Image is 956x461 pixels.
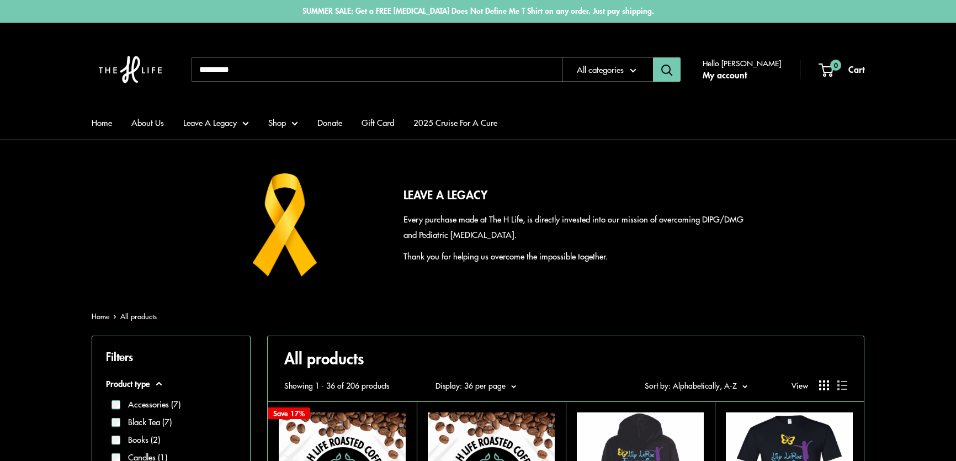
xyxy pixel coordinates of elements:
[362,115,394,130] a: Gift Card
[403,248,748,264] p: Thank you for helping us overcome the impossible together.
[120,311,157,321] a: All products
[645,378,747,393] button: Sort by: Alphabetically, A-Z
[703,67,747,83] a: My account
[848,62,864,76] span: Cart
[284,378,389,393] span: Showing 1 - 36 of 206 products
[403,186,748,204] h2: LEAVE A LEGACY
[830,60,841,71] span: 0
[183,115,249,130] a: Leave A Legacy
[120,398,180,411] label: Accessories (7)
[284,347,847,369] h1: All products
[403,211,748,242] p: Every purchase made at The H Life, is directly invested into our mission of overcoming DIPG/DMG a...
[435,380,506,391] span: Display: 36 per page
[131,115,164,130] a: About Us
[120,416,172,428] label: Black Tea (7)
[92,311,109,321] a: Home
[820,61,864,78] a: 0 Cart
[317,115,342,130] a: Donate
[645,380,737,391] span: Sort by: Alphabetically, A-Z
[837,380,847,390] button: Display products as list
[191,57,562,82] input: Search...
[92,34,169,105] img: The H Life
[819,380,829,390] button: Display products as grid
[106,376,236,391] button: Product type
[435,378,516,393] button: Display: 36 per page
[268,115,298,130] a: Shop
[106,346,236,367] p: Filters
[120,433,160,446] label: Books (2)
[268,407,310,419] span: Save 17%
[703,56,781,70] span: Hello [PERSON_NAME]
[413,115,497,130] a: 2025 Cruise For A Cure
[92,310,157,323] nav: Breadcrumb
[792,378,808,393] span: View
[653,57,681,82] button: Search
[92,115,112,130] a: Home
